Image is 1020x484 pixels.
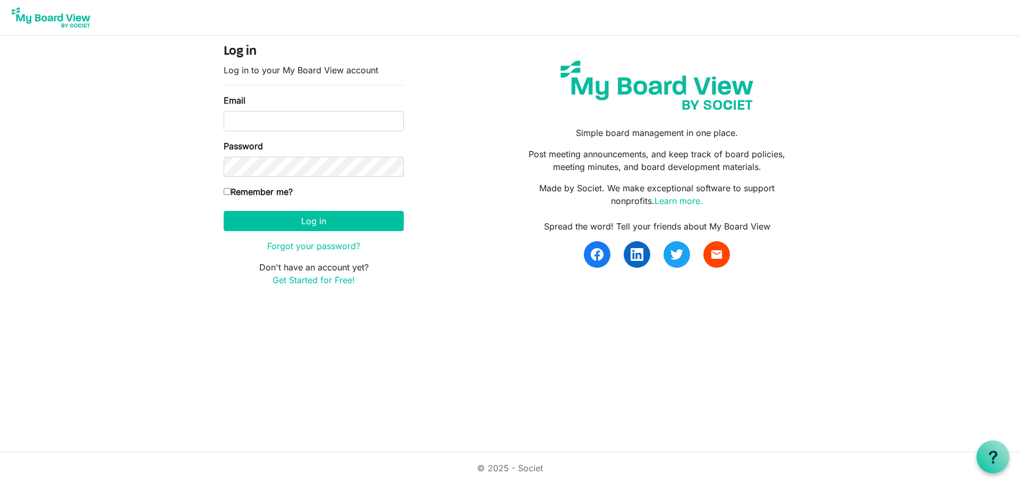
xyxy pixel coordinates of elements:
span: email [710,248,723,261]
img: my-board-view-societ.svg [552,53,761,118]
img: linkedin.svg [631,248,643,261]
a: © 2025 - Societ [477,463,543,473]
p: Simple board management in one place. [518,126,796,139]
a: Get Started for Free! [273,275,355,285]
a: Forgot your password? [267,241,360,251]
img: twitter.svg [670,248,683,261]
p: Post meeting announcements, and keep track of board policies, meeting minutes, and board developm... [518,148,796,173]
label: Password [224,140,263,152]
a: Learn more. [654,196,703,206]
button: Log in [224,211,404,231]
label: Email [224,94,245,107]
p: Made by Societ. We make exceptional software to support nonprofits. [518,182,796,207]
input: Remember me? [224,188,231,195]
div: Spread the word! Tell your friends about My Board View [518,220,796,233]
p: Log in to your My Board View account [224,64,404,77]
h4: Log in [224,44,404,60]
img: facebook.svg [591,248,603,261]
label: Remember me? [224,185,293,198]
img: My Board View Logo [8,4,93,31]
p: Don't have an account yet? [224,261,404,286]
a: email [703,241,730,268]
